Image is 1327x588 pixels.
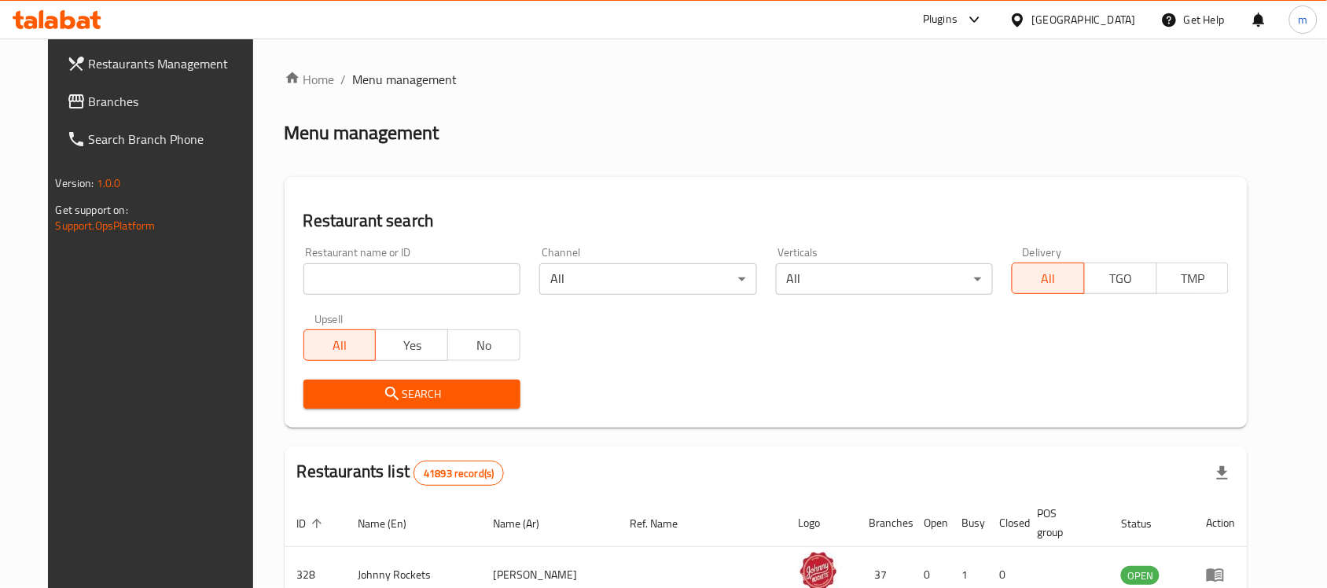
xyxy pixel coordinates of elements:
a: Search Branch Phone [54,120,270,158]
label: Upsell [314,314,344,325]
span: Name (En) [358,514,428,533]
th: Logo [786,499,857,547]
span: Menu management [353,70,458,89]
button: TMP [1156,263,1230,294]
span: Search [316,384,508,404]
th: Action [1193,499,1248,547]
th: Branches [857,499,912,547]
span: OPEN [1121,567,1160,585]
th: Busy [950,499,987,547]
div: Total records count [414,461,504,486]
a: Home [285,70,335,89]
input: Search for restaurant name or ID.. [303,263,520,295]
button: Search [303,380,520,409]
div: [GEOGRAPHIC_DATA] [1032,11,1136,28]
span: Version: [56,173,94,193]
div: All [776,263,993,295]
span: No [454,334,514,357]
a: Restaurants Management [54,45,270,83]
span: ID [297,514,327,533]
div: Plugins [923,10,958,29]
div: OPEN [1121,566,1160,585]
button: Yes [375,329,448,361]
label: Delivery [1023,247,1062,258]
a: Branches [54,83,270,120]
div: Export file [1204,454,1241,492]
button: No [447,329,520,361]
li: / [341,70,347,89]
button: All [1012,263,1085,294]
h2: Restaurants list [297,460,505,486]
nav: breadcrumb [285,70,1248,89]
h2: Menu management [285,120,439,145]
span: POS group [1038,504,1090,542]
span: TMP [1163,267,1223,290]
span: Get support on: [56,200,128,220]
span: Name (Ar) [493,514,560,533]
a: Support.OpsPlatform [56,215,156,236]
button: TGO [1084,263,1157,294]
span: All [1019,267,1079,290]
span: m [1299,11,1308,28]
span: Restaurants Management [89,54,257,73]
span: TGO [1091,267,1151,290]
span: Search Branch Phone [89,130,257,149]
span: 41893 record(s) [414,466,503,481]
span: Branches [89,92,257,111]
div: All [539,263,756,295]
th: Closed [987,499,1025,547]
span: Yes [382,334,442,357]
div: Menu [1206,565,1235,584]
button: All [303,329,377,361]
span: All [311,334,370,357]
th: Open [912,499,950,547]
span: 1.0.0 [97,173,121,193]
h2: Restaurant search [303,209,1230,233]
span: Ref. Name [630,514,698,533]
span: Status [1121,514,1172,533]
